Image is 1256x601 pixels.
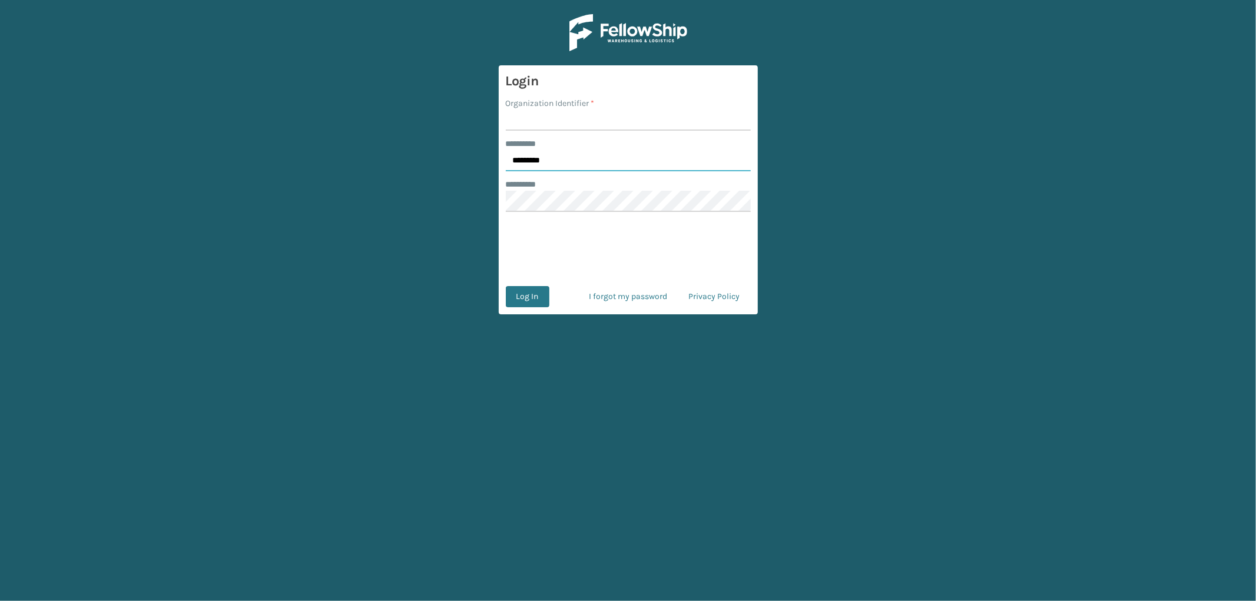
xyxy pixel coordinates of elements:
[579,286,678,307] a: I forgot my password
[506,72,751,90] h3: Login
[678,286,751,307] a: Privacy Policy
[506,97,595,109] label: Organization Identifier
[539,226,718,272] iframe: reCAPTCHA
[569,14,687,51] img: Logo
[506,286,549,307] button: Log In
